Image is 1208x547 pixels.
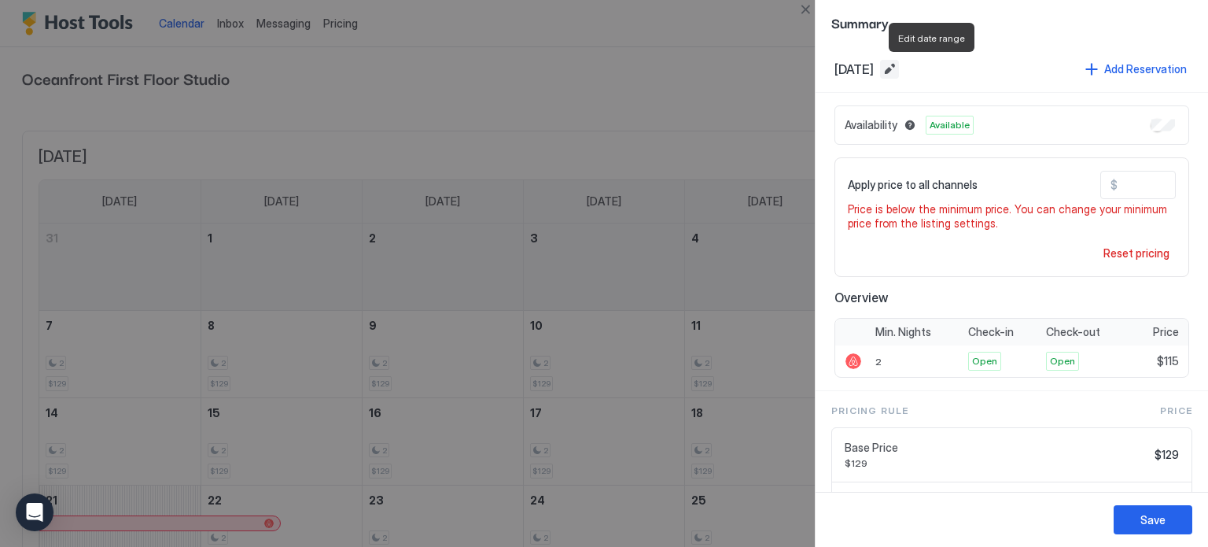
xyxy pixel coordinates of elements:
[1046,325,1100,339] span: Check-out
[845,441,1148,455] span: Base Price
[930,118,970,132] span: Available
[1097,242,1176,264] button: Reset pricing
[1104,61,1187,77] div: Add Reservation
[875,325,931,339] span: Min. Nights
[834,290,1189,305] span: Overview
[968,325,1014,339] span: Check-in
[834,61,874,77] span: [DATE]
[1110,178,1118,192] span: $
[831,404,908,418] span: Pricing Rule
[1103,245,1169,261] div: Reset pricing
[900,116,919,135] button: Blocked dates override all pricing rules and remain unavailable until manually unblocked
[845,457,1148,469] span: $129
[1155,448,1179,462] span: $129
[1114,505,1192,534] button: Save
[898,32,965,44] span: Edit date range
[1083,58,1189,79] button: Add Reservation
[972,354,997,368] span: Open
[880,60,899,79] button: Edit date range
[1153,325,1179,339] span: Price
[16,493,53,531] div: Open Intercom Messenger
[1140,512,1166,528] div: Save
[831,13,1192,32] span: Summary
[1157,354,1179,368] span: $115
[875,356,882,368] span: 2
[1160,404,1192,418] span: Price
[1050,354,1075,368] span: Open
[848,178,978,192] span: Apply price to all channels
[845,118,897,132] span: Availability
[848,202,1176,230] span: Price is below the minimum price. You can change your minimum price from the listing settings.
